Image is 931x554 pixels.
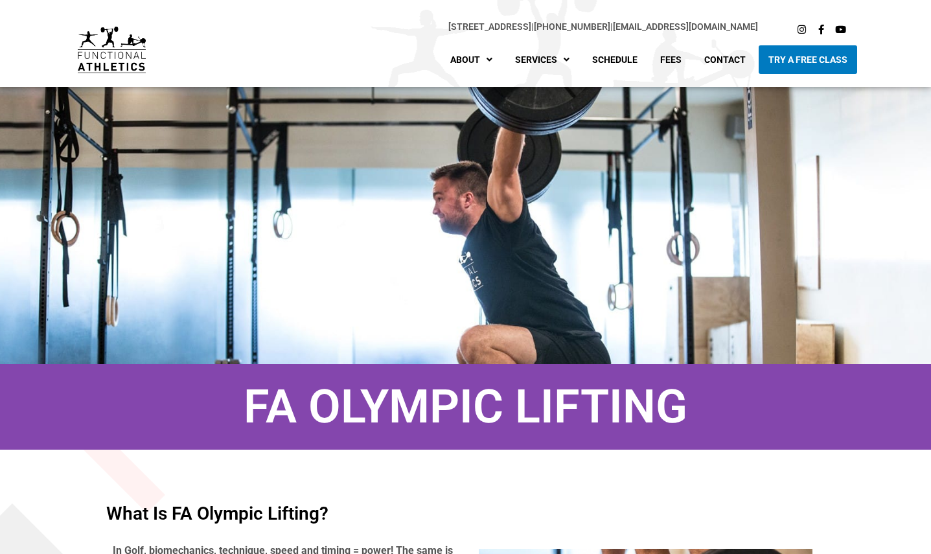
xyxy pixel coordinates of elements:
a: [PHONE_NUMBER] [534,21,610,32]
img: default-logo [78,27,146,73]
a: Schedule [582,45,647,74]
a: Try A Free Class [759,45,857,74]
a: Contact [695,45,755,74]
p: | [172,19,758,34]
a: [STREET_ADDRESS] [448,21,531,32]
a: [EMAIL_ADDRESS][DOMAIN_NAME] [613,21,758,32]
a: Fees [650,45,691,74]
h1: FA Olympic Lifting [19,384,912,430]
a: Services [505,45,579,74]
span: | [448,21,534,32]
h4: What is FA Olympic Lifting? [106,505,825,523]
a: About [441,45,502,74]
